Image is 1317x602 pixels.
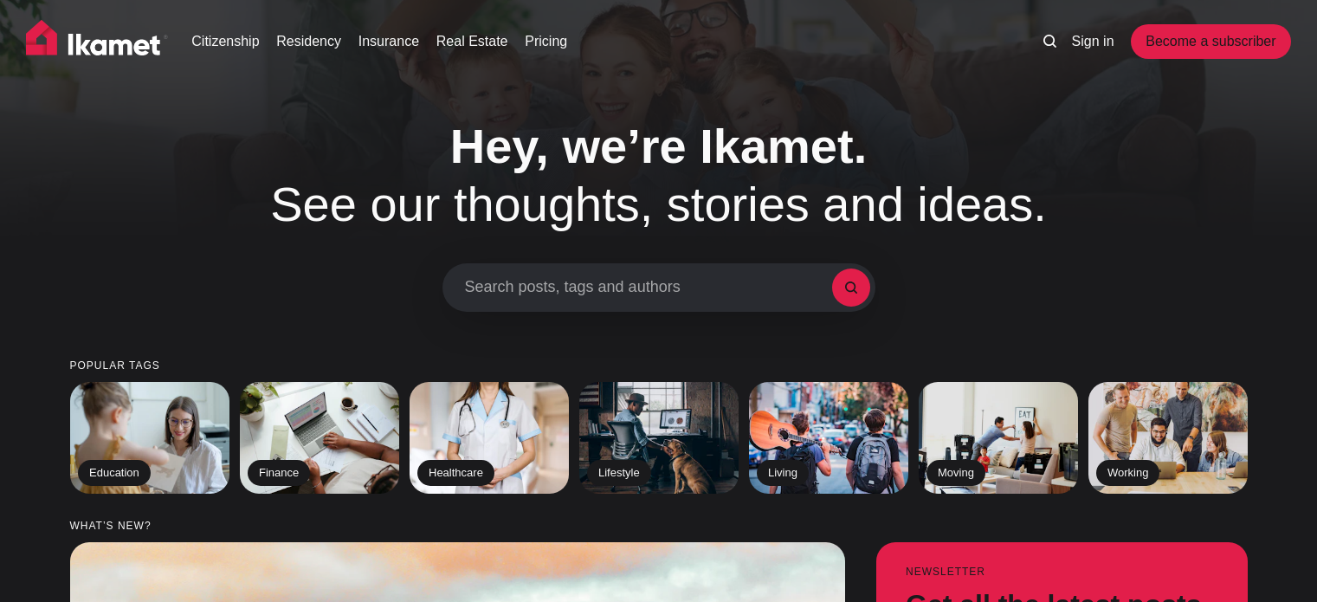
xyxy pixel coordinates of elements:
[757,460,809,486] h2: Living
[417,460,494,486] h2: Healthcare
[70,360,1248,372] small: Popular tags
[919,382,1078,494] a: Moving
[240,382,399,494] a: Finance
[525,31,567,52] a: Pricing
[1096,460,1159,486] h2: Working
[587,460,651,486] h2: Lifestyle
[436,31,508,52] a: Real Estate
[248,460,310,486] h2: Finance
[926,460,985,486] h2: Moving
[217,117,1101,233] h1: See our thoughts, stories and ideas.
[906,566,1218,578] small: Newsletter
[358,31,419,52] a: Insurance
[276,31,341,52] a: Residency
[78,460,151,486] h2: Education
[1072,31,1114,52] a: Sign in
[410,382,569,494] a: Healthcare
[579,382,739,494] a: Lifestyle
[70,521,1248,532] small: What’s new?
[465,278,832,297] span: Search posts, tags and authors
[749,382,908,494] a: Living
[26,20,168,63] img: Ikamet home
[1131,24,1290,59] a: Become a subscriber
[1088,382,1248,494] a: Working
[450,119,867,173] span: Hey, we’re Ikamet.
[70,382,229,494] a: Education
[191,31,259,52] a: Citizenship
